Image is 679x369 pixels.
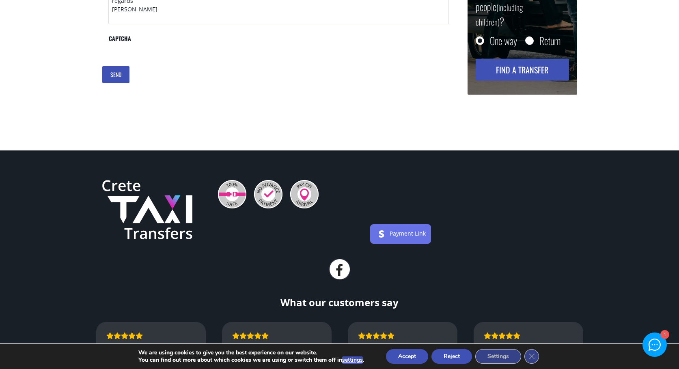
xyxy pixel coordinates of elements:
label: Return [539,36,560,44]
button: Find a transfer [476,58,569,80]
img: Pay On Arrival [290,180,319,208]
div: Rating: 5.0 out of 5 [484,332,573,339]
img: No Advance Payment [254,180,282,208]
img: Crete Taxi Transfers [102,180,192,239]
label: CAPTCHA [108,35,131,49]
label: One way [490,36,517,44]
div: Rating: 5.0 out of 5 [106,332,196,339]
div: 5 star service [484,342,573,351]
div: Rating: 5.0 out of 5 [232,332,321,339]
a: Payment Link [390,230,426,237]
img: 100% Safe [218,180,246,208]
button: Settings [475,349,521,364]
button: Close GDPR Cookie Banner [524,349,539,364]
input: SEND [102,66,129,83]
p: You can find out more about which cookies we are using or switch them off in . [138,356,364,364]
button: settings [342,356,363,364]
div: Au top ! [358,342,447,351]
button: Reject [431,349,472,364]
p: We are using cookies to give you the best experience on our website. [138,349,364,356]
small: (including children) [476,1,523,28]
div: 1 [660,331,668,339]
button: Accept [386,349,428,364]
div: Rating: 5.0 out of 5 [358,332,447,339]
a: facebook [330,259,350,279]
img: stripe [375,227,388,240]
div: Amazing transfer service [232,342,321,351]
div: What our customers say [96,296,583,309]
